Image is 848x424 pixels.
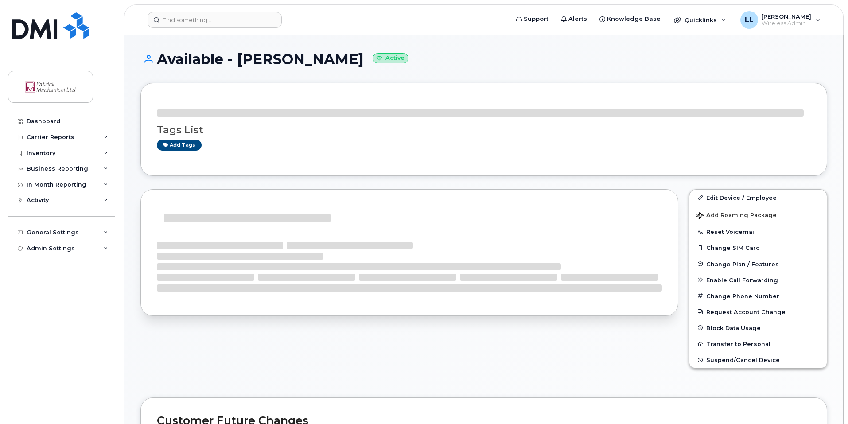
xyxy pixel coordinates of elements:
button: Transfer to Personal [689,336,827,352]
button: Change Phone Number [689,288,827,304]
h1: Available - [PERSON_NAME] [140,51,827,67]
button: Enable Call Forwarding [689,272,827,288]
span: Enable Call Forwarding [706,276,778,283]
button: Change Plan / Features [689,256,827,272]
button: Change SIM Card [689,240,827,256]
button: Reset Voicemail [689,224,827,240]
a: Add tags [157,140,202,151]
h3: Tags List [157,124,811,136]
span: Change Plan / Features [706,261,779,267]
button: Suspend/Cancel Device [689,352,827,368]
span: Add Roaming Package [696,212,777,220]
button: Request Account Change [689,304,827,320]
button: Block Data Usage [689,320,827,336]
span: Suspend/Cancel Device [706,357,780,363]
small: Active [373,53,408,63]
button: Add Roaming Package [689,206,827,224]
a: Edit Device / Employee [689,190,827,206]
